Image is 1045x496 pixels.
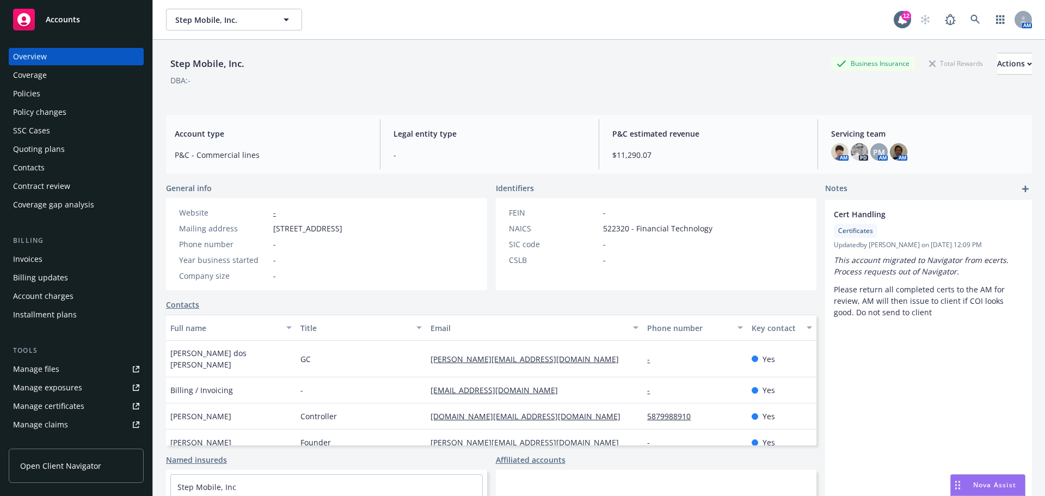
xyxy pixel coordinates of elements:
[20,460,101,471] span: Open Client Navigator
[509,207,599,218] div: FEIN
[9,416,144,433] a: Manage claims
[9,177,144,195] a: Contract review
[170,411,231,422] span: [PERSON_NAME]
[273,254,276,266] span: -
[9,66,144,84] a: Coverage
[300,384,303,396] span: -
[9,269,144,286] a: Billing updates
[834,255,1011,277] em: This account migrated to Navigator from ecerts. Process requests out of Navigator.
[763,384,775,396] span: Yes
[13,269,68,286] div: Billing updates
[9,250,144,268] a: Invoices
[13,85,40,102] div: Policies
[170,322,280,334] div: Full name
[914,9,936,30] a: Start snowing
[13,66,47,84] div: Coverage
[496,182,534,194] span: Identifiers
[9,140,144,158] a: Quoting plans
[273,207,276,218] a: -
[763,353,775,365] span: Yes
[831,128,1023,139] span: Servicing team
[179,270,269,281] div: Company size
[179,207,269,218] div: Website
[46,15,80,24] span: Accounts
[647,385,659,395] a: -
[175,128,367,139] span: Account type
[13,287,73,305] div: Account charges
[13,306,77,323] div: Installment plans
[9,306,144,323] a: Installment plans
[838,226,873,236] span: Certificates
[747,315,816,341] button: Key contact
[647,354,659,364] a: -
[426,315,643,341] button: Email
[177,482,236,492] a: Step Mobile, Inc
[951,475,964,495] div: Drag to move
[13,159,45,176] div: Contacts
[9,103,144,121] a: Policy changes
[9,48,144,65] a: Overview
[9,85,144,102] a: Policies
[13,103,66,121] div: Policy changes
[834,209,995,220] span: Cert Handling
[939,9,961,30] a: Report a Bug
[166,9,302,30] button: Step Mobile, Inc.
[166,182,212,194] span: General info
[924,57,988,70] div: Total Rewards
[964,9,986,30] a: Search
[997,53,1032,74] div: Actions
[9,196,144,213] a: Coverage gap analysis
[273,223,342,234] span: [STREET_ADDRESS]
[647,322,730,334] div: Phone number
[831,57,915,70] div: Business Insurance
[179,238,269,250] div: Phone number
[300,411,337,422] span: Controller
[9,434,144,452] a: Manage BORs
[603,238,606,250] span: -
[431,437,628,448] a: [PERSON_NAME][EMAIL_ADDRESS][DOMAIN_NAME]
[431,411,629,421] a: [DOMAIN_NAME][EMAIL_ADDRESS][DOMAIN_NAME]
[13,177,70,195] div: Contract review
[752,322,800,334] div: Key contact
[13,360,59,378] div: Manage files
[851,143,868,161] img: photo
[496,454,565,466] a: Affiliated accounts
[13,140,65,158] div: Quoting plans
[763,437,775,448] span: Yes
[603,207,606,218] span: -
[431,385,567,395] a: [EMAIL_ADDRESS][DOMAIN_NAME]
[647,411,699,421] a: 5879988910
[509,223,599,234] div: NAICS
[394,149,586,161] span: -
[9,379,144,396] a: Manage exposures
[179,254,269,266] div: Year business started
[296,315,426,341] button: Title
[170,75,190,86] div: DBA: -
[603,254,606,266] span: -
[9,4,144,35] a: Accounts
[950,474,1025,496] button: Nova Assist
[995,209,1008,222] a: edit
[166,57,249,71] div: Step Mobile, Inc.
[9,122,144,139] a: SSC Cases
[431,354,628,364] a: [PERSON_NAME][EMAIL_ADDRESS][DOMAIN_NAME]
[989,9,1011,30] a: Switch app
[166,299,199,310] a: Contacts
[170,437,231,448] span: [PERSON_NAME]
[175,149,367,161] span: P&C - Commercial lines
[166,454,227,466] a: Named insureds
[603,223,712,234] span: 522320 - Financial Technology
[834,284,1023,318] p: Please return all completed certs to the AM for review, AM will then issue to client if COI looks...
[825,182,847,195] span: Notes
[643,315,747,341] button: Phone number
[831,143,849,161] img: photo
[170,347,292,370] span: [PERSON_NAME] dos [PERSON_NAME]
[509,238,599,250] div: SIC code
[394,128,586,139] span: Legal entity type
[612,149,804,161] span: $11,290.07
[166,315,296,341] button: Full name
[9,345,144,356] div: Tools
[647,437,659,448] a: -
[179,223,269,234] div: Mailing address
